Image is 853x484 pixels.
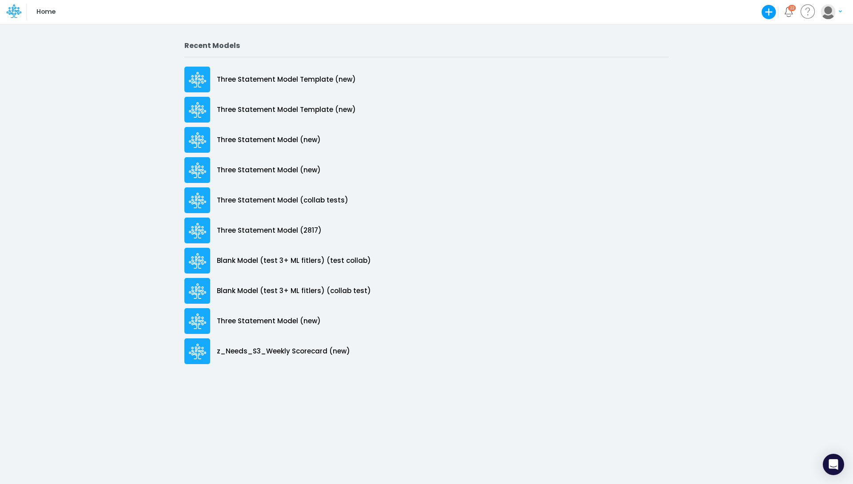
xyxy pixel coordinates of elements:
a: Three Statement Model Template (new) [184,64,669,95]
p: Three Statement Model (new) [217,316,321,326]
div: Open Intercom Messenger [823,454,844,475]
p: Blank Model (test 3+ ML fitlers) (collab test) [217,286,371,296]
p: Three Statement Model (new) [217,165,321,175]
p: Three Statement Model Template (new) [217,75,356,85]
h2: Recent Models [184,41,669,50]
a: Three Statement Model (new) [184,125,669,155]
a: Blank Model (test 3+ ML fitlers) (collab test) [184,276,669,306]
a: Three Statement Model (new) [184,155,669,185]
a: Three Statement Model (collab tests) [184,185,669,215]
a: Three Statement Model Template (new) [184,95,669,125]
p: Three Statement Model (2817) [217,226,322,236]
a: Three Statement Model (new) [184,306,669,336]
p: Three Statement Model Template (new) [217,105,356,115]
p: Three Statement Model (collab tests) [217,195,348,206]
a: Blank Model (test 3+ ML fitlers) (test collab) [184,246,669,276]
p: z_Needs_S3_Weekly Scorecard (new) [217,346,350,357]
div: 22 unread items [790,6,794,10]
a: z_Needs_S3_Weekly Scorecard (new) [184,336,669,366]
p: Blank Model (test 3+ ML fitlers) (test collab) [217,256,371,266]
a: Notifications [784,7,794,17]
a: Three Statement Model (2817) [184,215,669,246]
p: Three Statement Model (new) [217,135,321,145]
p: Home [36,7,56,17]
